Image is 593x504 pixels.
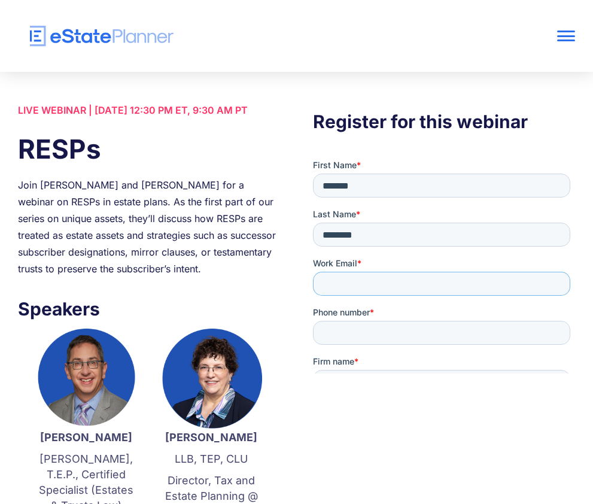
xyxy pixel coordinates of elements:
strong: [PERSON_NAME] [165,431,257,444]
h3: Register for this webinar [313,108,575,135]
div: LIVE WEBINAR | [DATE] 12:30 PM ET, 9:30 AM PT [18,102,280,119]
h1: RESPs [18,130,280,168]
p: LLB, TEP, CLU [161,451,262,467]
div: Join [PERSON_NAME] and [PERSON_NAME] for a webinar on RESPs in estate plans. As the first part of... [18,177,280,277]
h3: Speakers [18,295,280,323]
a: home [18,26,464,47]
strong: [PERSON_NAME] [40,431,132,444]
iframe: Form 0 [313,159,575,374]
